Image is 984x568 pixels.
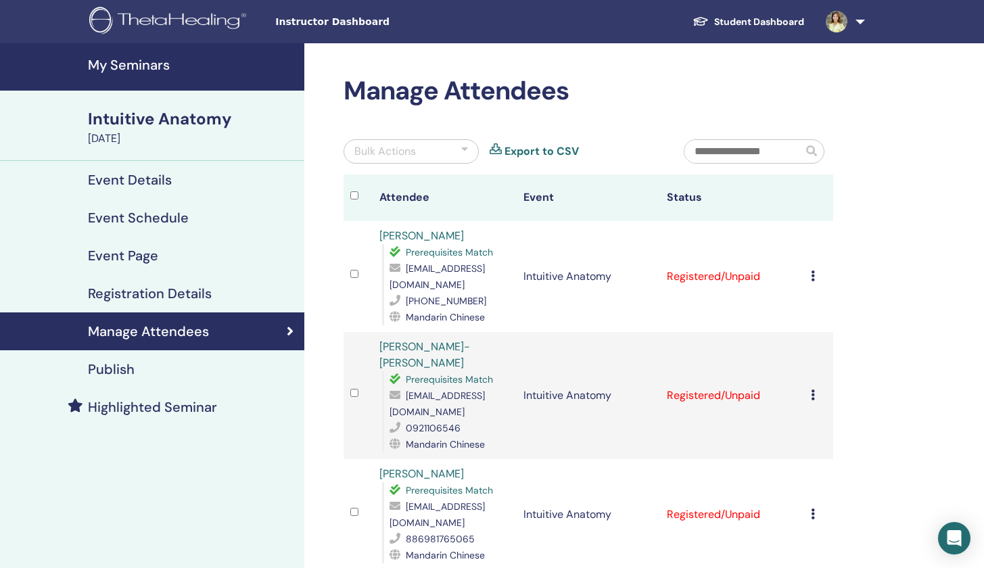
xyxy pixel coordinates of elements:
div: Intuitive Anatomy [88,108,296,131]
th: Attendee [373,174,517,221]
h4: Event Details [88,172,172,188]
span: Mandarin Chinese [406,549,485,561]
h4: Publish [88,361,135,377]
span: 886981765065 [406,533,475,545]
span: Instructor Dashboard [275,15,478,29]
span: 0921106546 [406,422,461,434]
h4: My Seminars [88,57,296,73]
h4: Event Page [88,247,158,264]
span: Mandarin Chinese [406,311,485,323]
h4: Event Schedule [88,210,189,226]
a: [PERSON_NAME]-[PERSON_NAME] [379,339,470,370]
h2: Manage Attendees [344,76,833,107]
a: [PERSON_NAME] [379,229,464,243]
div: [DATE] [88,131,296,147]
span: [EMAIL_ADDRESS][DOMAIN_NAME] [390,500,485,529]
a: [PERSON_NAME] [379,467,464,481]
a: Student Dashboard [682,9,815,34]
img: graduation-cap-white.svg [693,16,709,27]
h4: Manage Attendees [88,323,209,339]
span: Prerequisites Match [406,484,493,496]
img: logo.png [89,7,251,37]
th: Event [517,174,661,221]
span: [EMAIL_ADDRESS][DOMAIN_NAME] [390,389,485,418]
span: [PHONE_NUMBER] [406,295,486,307]
img: default.jpg [826,11,847,32]
span: Prerequisites Match [406,373,493,385]
span: Prerequisites Match [406,246,493,258]
td: Intuitive Anatomy [517,221,661,332]
span: [EMAIL_ADDRESS][DOMAIN_NAME] [390,262,485,291]
th: Status [660,174,804,221]
td: Intuitive Anatomy [517,332,661,459]
div: Open Intercom Messenger [938,522,970,554]
a: Export to CSV [505,143,579,160]
div: Bulk Actions [354,143,416,160]
span: Mandarin Chinese [406,438,485,450]
a: Intuitive Anatomy[DATE] [80,108,304,147]
h4: Highlighted Seminar [88,399,217,415]
h4: Registration Details [88,285,212,302]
